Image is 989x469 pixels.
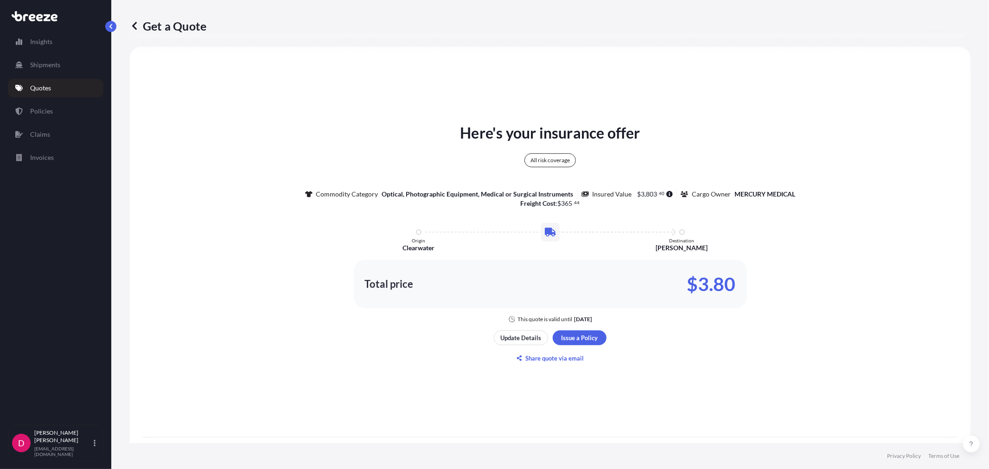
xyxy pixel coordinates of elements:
p: Insured Value [593,190,632,199]
p: Issue a Policy [561,333,598,342]
span: D [18,438,25,448]
b: Freight Cost [521,199,556,207]
a: Policies [8,102,103,120]
span: $ [638,191,641,197]
a: Insights [8,32,103,51]
p: $3.80 [687,277,736,292]
p: [PERSON_NAME] [656,243,708,253]
span: 3 [641,191,645,197]
span: 40 [659,192,664,195]
p: Here's your insurance offer [460,122,640,144]
p: Quotes [30,83,51,93]
p: Invoices [30,153,54,162]
span: . [573,201,574,204]
p: [EMAIL_ADDRESS][DOMAIN_NAME] [34,446,92,457]
p: Total price [365,279,414,289]
span: , [645,191,646,197]
p: Insights [30,37,52,46]
p: Policies [30,107,53,116]
p: Destination [670,238,695,243]
a: Invoices [8,148,103,167]
div: Main Exclusions [154,441,946,463]
p: Get a Quote [130,19,206,33]
p: This quote is valid until [517,316,572,323]
p: Origin [412,238,425,243]
a: Claims [8,125,103,144]
p: [PERSON_NAME] [PERSON_NAME] [34,429,92,444]
div: All risk coverage [524,153,576,167]
p: Commodity Category [316,190,378,199]
p: Update Details [501,333,542,342]
p: MERCURY MEDICAL [734,190,795,199]
p: [DATE] [574,316,592,323]
p: : [521,199,580,208]
span: 803 [646,191,657,197]
p: Optical, Photographic Equipment, Medical or Surgical Instruments [382,190,574,199]
span: . [658,192,659,195]
p: Share quote via email [526,354,584,363]
a: Shipments [8,56,103,74]
button: Issue a Policy [553,330,606,345]
p: Cargo Owner [692,190,731,199]
p: Shipments [30,60,60,70]
span: $ [558,200,561,207]
a: Terms of Use [928,452,959,460]
span: 365 [561,200,573,207]
p: Claims [30,130,50,139]
a: Privacy Policy [887,452,921,460]
a: Quotes [8,79,103,97]
button: Share quote via email [494,351,606,366]
span: 44 [574,201,580,204]
p: Clearwater [402,243,434,253]
button: Update Details [494,330,548,345]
